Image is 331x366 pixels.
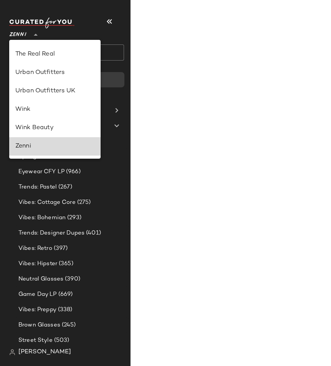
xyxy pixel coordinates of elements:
[63,275,80,284] span: (390)
[18,348,71,357] span: [PERSON_NAME]
[57,183,72,192] span: (267)
[9,349,15,355] img: svg%3e
[18,244,52,253] span: Vibes: Retro
[57,259,73,268] span: (365)
[18,305,56,314] span: Vibes: Preppy
[18,183,57,192] span: Trends: Pastel
[56,305,73,314] span: (338)
[84,229,101,238] span: (401)
[18,229,84,238] span: Trends: Designer Dupes
[15,142,94,151] div: Zenni
[52,244,68,253] span: (397)
[76,198,91,207] span: (275)
[9,40,101,159] div: undefined-list
[15,87,94,96] div: Urban Outfitters UK
[18,321,60,330] span: Brown Glasses
[15,50,94,59] div: The Real Real
[60,321,76,330] span: (245)
[18,213,66,222] span: Vibes: Bohemian
[18,167,65,176] span: Eyewear CFY LP
[53,336,70,345] span: (503)
[65,167,81,176] span: (966)
[15,123,94,133] div: Wink Beauty
[66,213,81,222] span: (293)
[15,105,94,114] div: Wink
[15,68,94,77] div: Urban Outfitters
[9,26,26,40] span: Zenni
[18,275,63,284] span: Neutral Glasses
[18,336,53,345] span: Street Style
[9,18,74,28] img: cfy_white_logo.C9jOOHJF.svg
[57,290,73,299] span: (669)
[18,290,57,299] span: Game Day LP
[18,198,76,207] span: Vibes: Cottage Core
[18,259,57,268] span: Vibes: Hipster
